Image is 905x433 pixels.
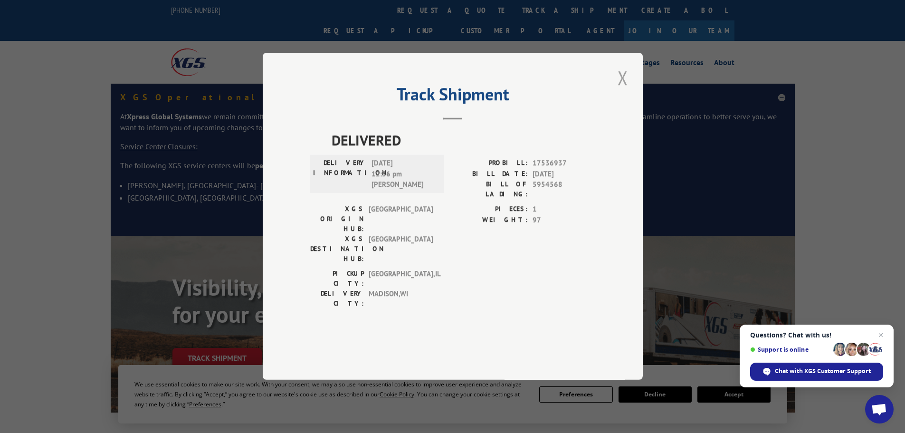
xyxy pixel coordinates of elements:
[750,346,830,353] span: Support is online
[453,180,528,200] label: BILL OF LADING:
[615,65,631,91] button: Close modal
[310,204,364,234] label: XGS ORIGIN HUB:
[533,180,595,200] span: 5954568
[310,87,595,106] h2: Track Shipment
[750,363,883,381] span: Chat with XGS Customer Support
[453,169,528,180] label: BILL DATE:
[453,204,528,215] label: PIECES:
[310,289,364,309] label: DELIVERY CITY:
[775,367,871,375] span: Chat with XGS Customer Support
[533,204,595,215] span: 1
[369,234,433,264] span: [GEOGRAPHIC_DATA]
[533,169,595,180] span: [DATE]
[310,269,364,289] label: PICKUP CITY:
[369,269,433,289] span: [GEOGRAPHIC_DATA] , IL
[369,204,433,234] span: [GEOGRAPHIC_DATA]
[369,289,433,309] span: MADISON , WI
[533,215,595,226] span: 97
[332,130,595,151] span: DELIVERED
[865,395,894,423] a: Open chat
[533,158,595,169] span: 17536937
[453,215,528,226] label: WEIGHT:
[372,158,436,191] span: [DATE] 12:36 pm [PERSON_NAME]
[310,234,364,264] label: XGS DESTINATION HUB:
[750,331,883,339] span: Questions? Chat with us!
[313,158,367,191] label: DELIVERY INFORMATION:
[453,158,528,169] label: PROBILL:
